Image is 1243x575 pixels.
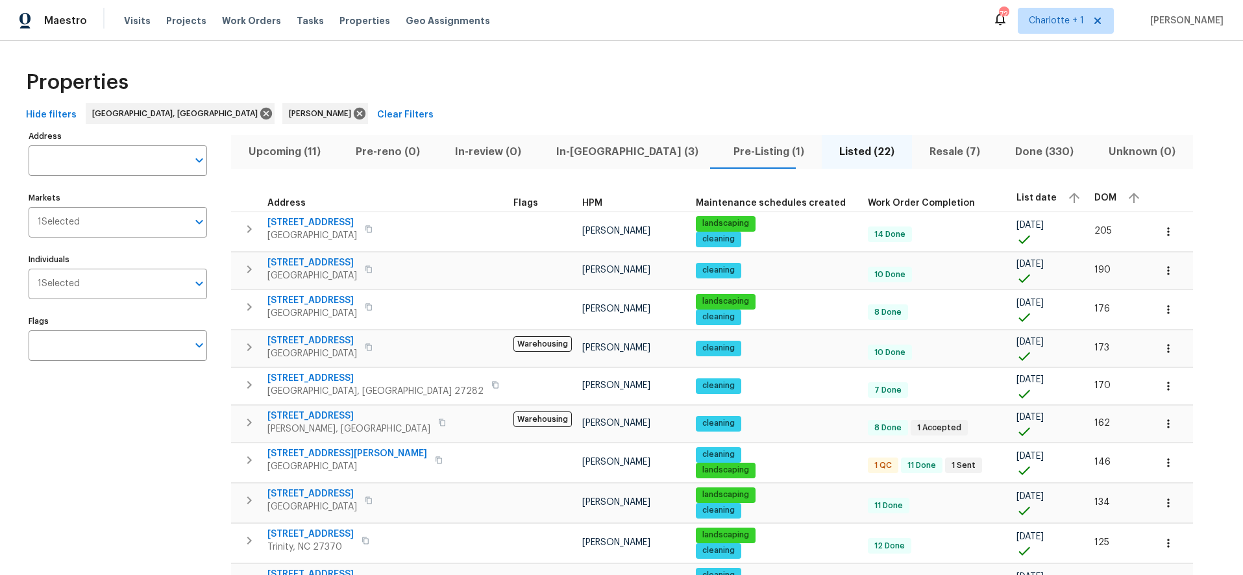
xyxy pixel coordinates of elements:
[697,545,740,556] span: cleaning
[267,229,357,242] span: [GEOGRAPHIC_DATA]
[1016,260,1044,269] span: [DATE]
[830,143,904,161] span: Listed (22)
[697,418,740,429] span: cleaning
[869,500,908,511] span: 11 Done
[582,343,650,352] span: [PERSON_NAME]
[1016,375,1044,384] span: [DATE]
[582,419,650,428] span: [PERSON_NAME]
[339,14,390,27] span: Properties
[1094,226,1112,236] span: 205
[267,447,427,460] span: [STREET_ADDRESS][PERSON_NAME]
[267,422,430,435] span: [PERSON_NAME], [GEOGRAPHIC_DATA]
[920,143,990,161] span: Resale (7)
[582,226,650,236] span: [PERSON_NAME]
[582,265,650,275] span: [PERSON_NAME]
[696,199,846,208] span: Maintenance schedules created
[267,500,357,513] span: [GEOGRAPHIC_DATA]
[697,234,740,245] span: cleaning
[21,103,82,127] button: Hide filters
[697,218,754,229] span: landscaping
[902,460,941,471] span: 11 Done
[724,143,814,161] span: Pre-Listing (1)
[697,380,740,391] span: cleaning
[124,14,151,27] span: Visits
[869,385,907,396] span: 7 Done
[547,143,708,161] span: In-[GEOGRAPHIC_DATA] (3)
[190,336,208,354] button: Open
[1016,337,1044,347] span: [DATE]
[29,194,207,202] label: Markets
[267,216,357,229] span: [STREET_ADDRESS]
[29,132,207,140] label: Address
[26,107,77,123] span: Hide filters
[38,217,80,228] span: 1 Selected
[372,103,439,127] button: Clear Filters
[697,505,740,516] span: cleaning
[1029,14,1084,27] span: Charlotte + 1
[267,528,354,541] span: [STREET_ADDRESS]
[1016,299,1044,308] span: [DATE]
[1099,143,1185,161] span: Unknown (0)
[513,336,572,352] span: Warehousing
[513,411,572,427] span: Warehousing
[697,343,740,354] span: cleaning
[267,372,484,385] span: [STREET_ADDRESS]
[697,489,754,500] span: landscaping
[582,458,650,467] span: [PERSON_NAME]
[1016,492,1044,501] span: [DATE]
[582,304,650,313] span: [PERSON_NAME]
[445,143,531,161] span: In-review (0)
[999,8,1008,21] div: 72
[697,312,740,323] span: cleaning
[282,103,368,124] div: [PERSON_NAME]
[912,422,966,434] span: 1 Accepted
[697,465,754,476] span: landscaping
[513,199,538,208] span: Flags
[697,530,754,541] span: landscaping
[1094,538,1109,547] span: 125
[29,317,207,325] label: Flags
[582,381,650,390] span: [PERSON_NAME]
[1016,532,1044,541] span: [DATE]
[44,14,87,27] span: Maestro
[86,103,275,124] div: [GEOGRAPHIC_DATA], [GEOGRAPHIC_DATA]
[869,347,911,358] span: 10 Done
[1094,458,1111,467] span: 146
[697,296,754,307] span: landscaping
[697,265,740,276] span: cleaning
[267,199,306,208] span: Address
[1016,452,1044,461] span: [DATE]
[38,278,80,289] span: 1 Selected
[267,269,357,282] span: [GEOGRAPHIC_DATA]
[267,385,484,398] span: [GEOGRAPHIC_DATA], [GEOGRAPHIC_DATA] 27282
[697,449,740,460] span: cleaning
[267,307,357,320] span: [GEOGRAPHIC_DATA]
[377,107,434,123] span: Clear Filters
[190,151,208,169] button: Open
[1094,193,1116,202] span: DOM
[406,14,490,27] span: Geo Assignments
[239,143,330,161] span: Upcoming (11)
[869,422,907,434] span: 8 Done
[1094,381,1111,390] span: 170
[267,460,427,473] span: [GEOGRAPHIC_DATA]
[267,410,430,422] span: [STREET_ADDRESS]
[26,76,129,89] span: Properties
[869,460,897,471] span: 1 QC
[297,16,324,25] span: Tasks
[267,541,354,554] span: Trinity, NC 27370
[267,334,357,347] span: [STREET_ADDRESS]
[1094,343,1109,352] span: 173
[869,307,907,318] span: 8 Done
[868,199,975,208] span: Work Order Completion
[1145,14,1224,27] span: [PERSON_NAME]
[869,541,910,552] span: 12 Done
[1094,498,1110,507] span: 134
[267,294,357,307] span: [STREET_ADDRESS]
[1016,413,1044,422] span: [DATE]
[946,460,981,471] span: 1 Sent
[1016,193,1057,202] span: List date
[582,199,602,208] span: HPM
[869,229,911,240] span: 14 Done
[582,498,650,507] span: [PERSON_NAME]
